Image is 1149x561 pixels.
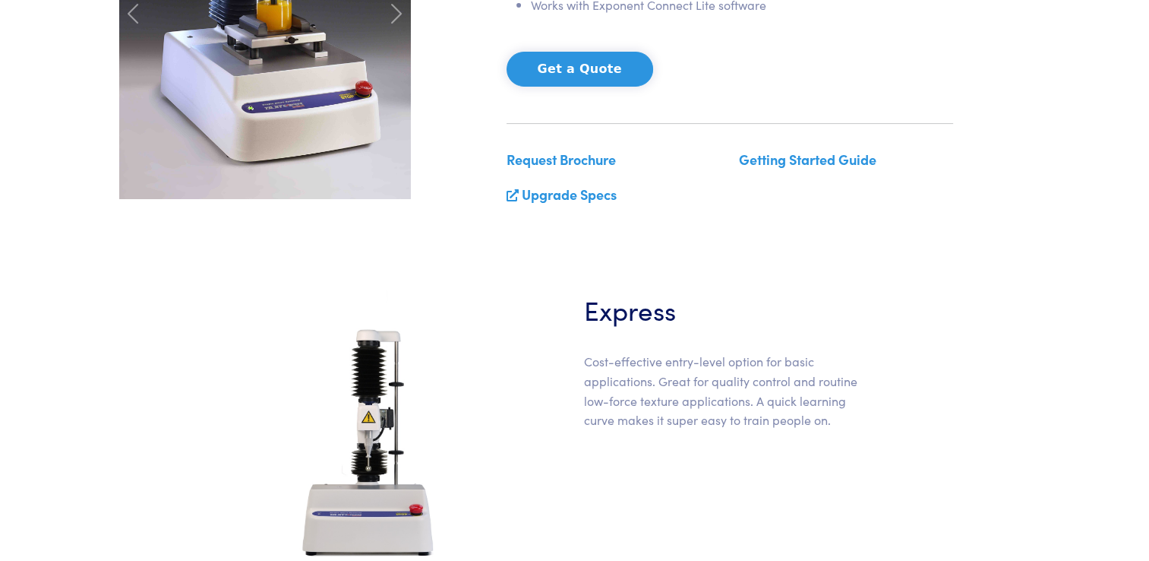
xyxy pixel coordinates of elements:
[584,290,876,328] h3: Express
[507,150,616,169] a: Request Brochure
[584,352,876,429] p: Cost-effective entry-level option for basic applications. Great for quality control and routine l...
[739,150,876,169] a: Getting Started Guide
[522,185,617,204] a: Upgrade Specs
[507,52,653,87] button: Get a Quote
